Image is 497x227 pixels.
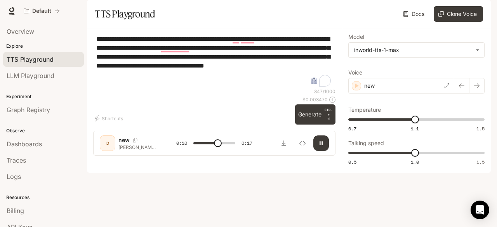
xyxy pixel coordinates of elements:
p: Talking speed [348,140,384,146]
div: inworld-tts-1-max [349,43,484,57]
span: 1.0 [411,159,419,165]
h1: TTS Playground [95,6,155,22]
p: ⏎ [325,107,332,121]
span: 0:10 [176,139,187,147]
span: 0.5 [348,159,356,165]
span: 1.5 [476,159,485,165]
span: 0.7 [348,125,356,132]
p: CTRL + [325,107,332,117]
p: new [118,136,130,144]
button: Inspect [295,135,310,151]
button: Download audio [276,135,292,151]
button: Copy Voice ID [130,138,141,142]
button: Clone Voice [434,6,483,22]
p: Voice [348,70,362,75]
p: Default [32,8,51,14]
div: inworld-tts-1-max [354,46,472,54]
div: Open Intercom Messenger [471,201,489,219]
p: Temperature [348,107,381,113]
button: GenerateCTRL +⏎ [295,104,335,125]
button: Shortcuts [93,112,126,125]
p: 347 / 1000 [314,88,335,95]
span: 0:17 [242,139,252,147]
p: Model [348,34,364,40]
p: [PERSON_NAME], of Silver Spring, died [DATE] when a fire broke out in the home in [GEOGRAPHIC_DAT... [118,144,158,151]
span: 1.5 [476,125,485,132]
div: D [101,137,114,149]
textarea: To enrich screen reader interactions, please activate Accessibility in Grammarly extension settings [96,35,332,88]
a: Docs [401,6,427,22]
span: 1.1 [411,125,419,132]
button: All workspaces [20,3,63,19]
p: new [364,82,375,90]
